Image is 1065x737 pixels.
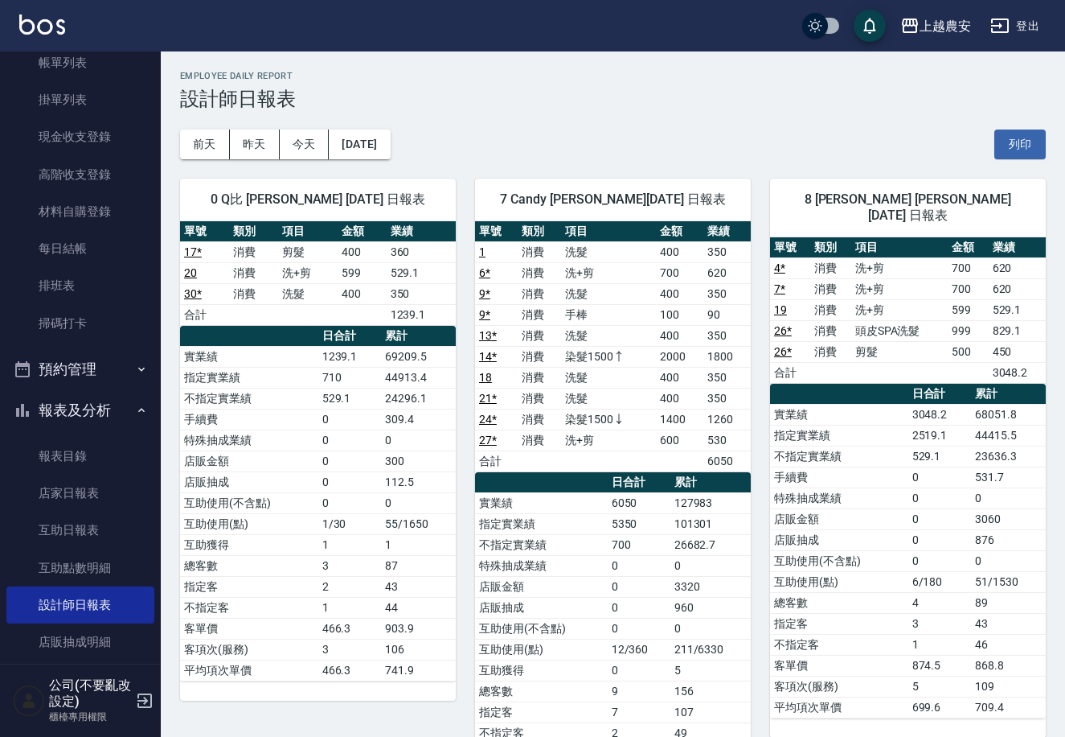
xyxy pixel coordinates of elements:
td: 0 [670,618,751,639]
th: 單號 [770,237,810,258]
h5: 公司(不要亂改設定) [49,677,131,710]
th: 累計 [971,384,1046,405]
td: 總客數 [770,592,908,613]
td: 529.1 [318,388,381,409]
td: 消費 [518,325,560,346]
td: 3048.2 [989,362,1046,383]
td: 互助使用(不含點) [180,492,318,513]
td: 5350 [608,513,670,534]
a: 掃碼打卡 [6,305,154,342]
td: 350 [703,325,751,346]
td: 1400 [656,409,703,430]
td: 實業績 [180,346,318,367]
td: 530 [703,430,751,451]
td: 710 [318,367,381,388]
td: 0 [318,430,381,451]
th: 累計 [381,326,456,347]
button: 今天 [280,130,330,159]
td: 消費 [810,257,850,278]
td: 洗+剪 [851,278,948,299]
td: 消費 [518,367,560,388]
td: 4 [908,592,971,613]
td: 3 [908,613,971,634]
a: 店家日報表 [6,475,154,512]
td: 350 [703,388,751,409]
th: 項目 [561,221,656,242]
td: 消費 [229,241,278,262]
td: 3060 [971,508,1046,529]
td: 消費 [518,388,560,409]
td: 700 [656,262,703,283]
td: 指定客 [475,702,608,723]
td: 2 [318,576,381,597]
td: 700 [608,534,670,555]
td: 消費 [810,320,850,341]
td: 0 [908,550,971,571]
a: 1 [479,245,485,258]
td: 不指定客 [770,634,908,655]
table: a dense table [475,221,751,472]
td: 指定客 [180,576,318,597]
a: 互助日報表 [6,512,154,549]
td: 0 [971,488,1046,508]
td: 903.9 [381,618,456,639]
button: 前天 [180,130,230,159]
button: 上越農安 [894,10,977,43]
a: 排班表 [6,267,154,304]
td: 特殊抽成業績 [475,555,608,576]
td: 互助使用(點) [180,513,318,534]
td: 400 [656,241,703,262]
th: 項目 [278,221,338,242]
button: 登出 [984,11,1046,41]
td: 0 [608,618,670,639]
th: 項目 [851,237,948,258]
td: 999 [948,320,988,341]
td: 960 [670,597,751,618]
td: 0 [608,660,670,681]
td: 消費 [518,283,560,304]
table: a dense table [180,326,456,681]
td: 5 [670,660,751,681]
td: 洗髮 [561,241,656,262]
td: 互助獲得 [180,534,318,555]
span: 0 Q比 [PERSON_NAME] [DATE] 日報表 [199,191,436,208]
th: 金額 [948,237,988,258]
td: 400 [656,325,703,346]
th: 日合計 [608,472,670,493]
td: 1 [318,534,381,555]
td: 741.9 [381,660,456,681]
a: 材料自購登錄 [6,193,154,230]
td: 消費 [810,299,850,320]
td: 1239.1 [318,346,381,367]
td: 350 [703,241,751,262]
td: 5 [908,676,971,697]
td: 43 [381,576,456,597]
td: 3 [318,639,381,660]
button: 預約管理 [6,348,154,390]
table: a dense table [180,221,456,326]
a: 互助點數明細 [6,550,154,587]
td: 店販抽成 [475,597,608,618]
td: 合計 [475,451,518,471]
td: 46 [971,634,1046,655]
img: Logo [19,14,65,35]
td: 700 [948,257,988,278]
td: 特殊抽成業績 [770,488,908,508]
td: 106 [381,639,456,660]
span: 7 Candy [PERSON_NAME][DATE] 日報表 [494,191,731,208]
td: 總客數 [180,555,318,576]
td: 529.1 [387,262,456,283]
td: 消費 [518,346,560,367]
td: 洗+剪 [278,262,338,283]
td: 洗+剪 [851,257,948,278]
td: 合計 [180,304,229,325]
td: 360 [387,241,456,262]
td: 消費 [229,262,278,283]
td: 總客數 [475,681,608,702]
td: 350 [387,283,456,304]
td: 店販金額 [770,508,908,529]
td: 112.5 [381,471,456,492]
td: 不指定實業績 [180,388,318,409]
td: 0 [318,409,381,430]
img: Person [13,685,45,717]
